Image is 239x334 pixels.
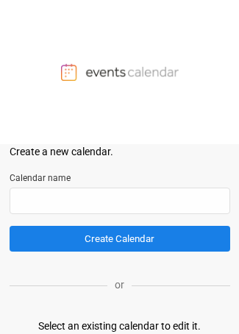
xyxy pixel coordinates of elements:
div: Select an existing calendar to edit it. [38,319,201,334]
p: or [107,277,132,293]
button: Create Calendar [10,226,230,252]
div: Create a new calendar. [10,144,230,160]
img: Events Calendar [61,63,179,81]
label: Calendar name [10,171,230,185]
